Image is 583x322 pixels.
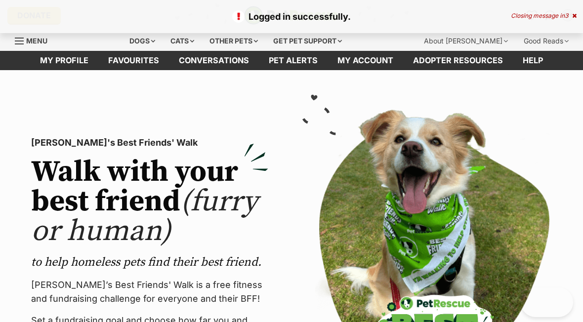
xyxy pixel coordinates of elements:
p: to help homeless pets find their best friend. [31,254,268,270]
a: Pet alerts [259,51,328,70]
h2: Walk with your best friend [31,158,268,246]
div: Dogs [123,31,162,51]
div: About [PERSON_NAME] [417,31,515,51]
span: Menu [26,37,47,45]
div: Cats [164,31,201,51]
div: Good Reads [517,31,576,51]
a: Help [513,51,553,70]
a: Adopter resources [403,51,513,70]
iframe: Help Scout Beacon - Open [521,287,573,317]
a: Menu [15,31,54,49]
a: Favourites [98,51,169,70]
a: My profile [30,51,98,70]
span: (furry or human) [31,183,258,250]
div: Other pets [203,31,265,51]
p: [PERSON_NAME]’s Best Friends' Walk is a free fitness and fundraising challenge for everyone and t... [31,278,268,306]
a: conversations [169,51,259,70]
div: Get pet support [266,31,349,51]
p: [PERSON_NAME]'s Best Friends' Walk [31,136,268,150]
a: My account [328,51,403,70]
